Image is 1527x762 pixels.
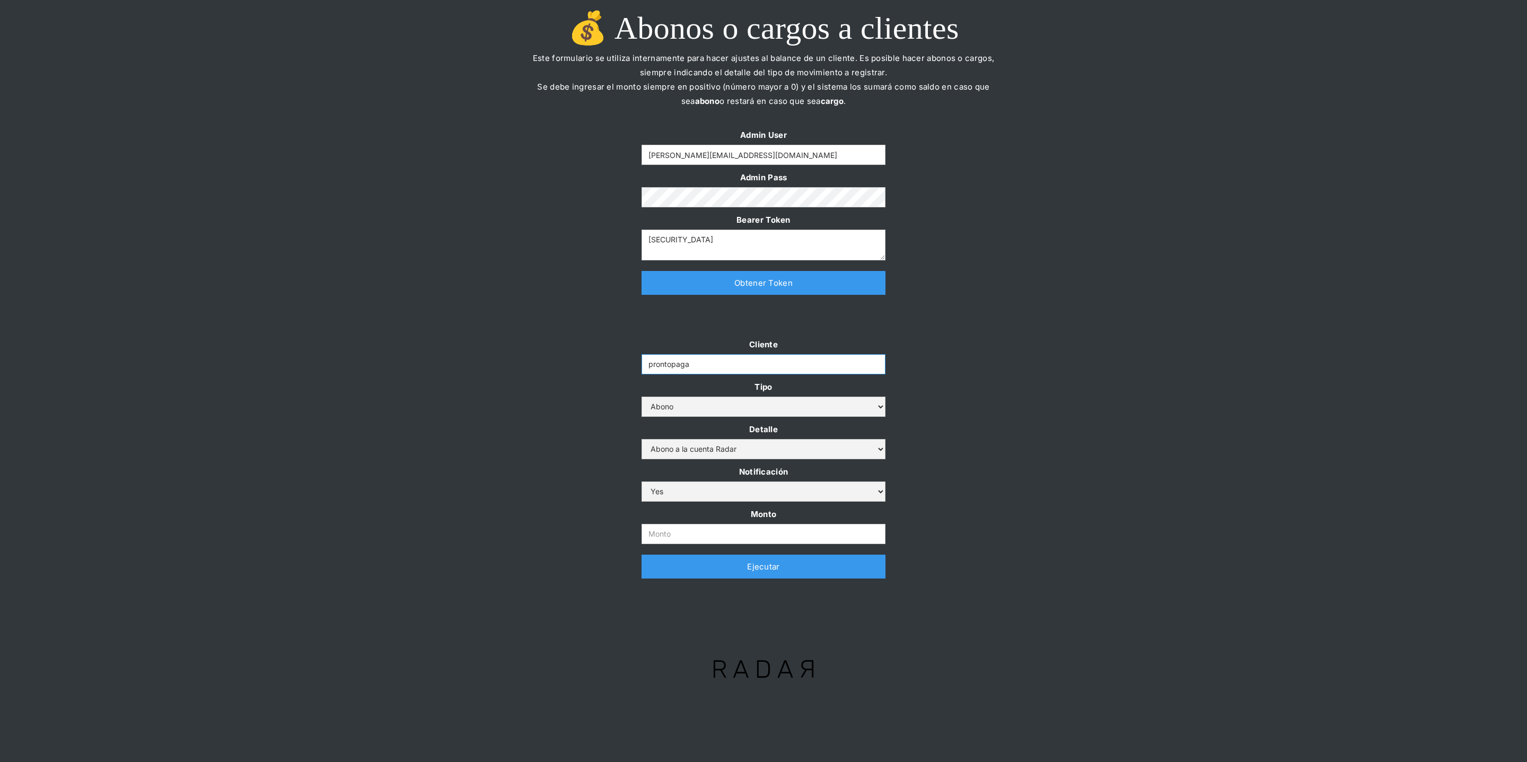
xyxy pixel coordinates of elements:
[642,337,885,352] label: Cliente
[642,145,885,165] input: Example Text
[642,354,885,374] input: Example Text
[642,524,885,544] input: Monto
[642,271,885,295] a: Obtener Token
[525,11,1002,46] h1: 💰 Abonos o cargos a clientes
[821,96,844,106] strong: cargo
[642,213,885,227] label: Bearer Token
[642,507,885,521] label: Monto
[642,128,885,142] label: Admin User
[696,642,831,695] img: Logo Radar
[642,170,885,185] label: Admin Pass
[642,380,885,394] label: Tipo
[525,51,1002,122] p: Este formulario se utiliza internamente para hacer ajustes al balance de un cliente. Es posible h...
[642,128,885,260] form: Form
[642,555,885,579] a: Ejecutar
[642,337,885,544] form: Form
[642,465,885,479] label: Notificación
[642,422,885,436] label: Detalle
[695,96,720,106] strong: abono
